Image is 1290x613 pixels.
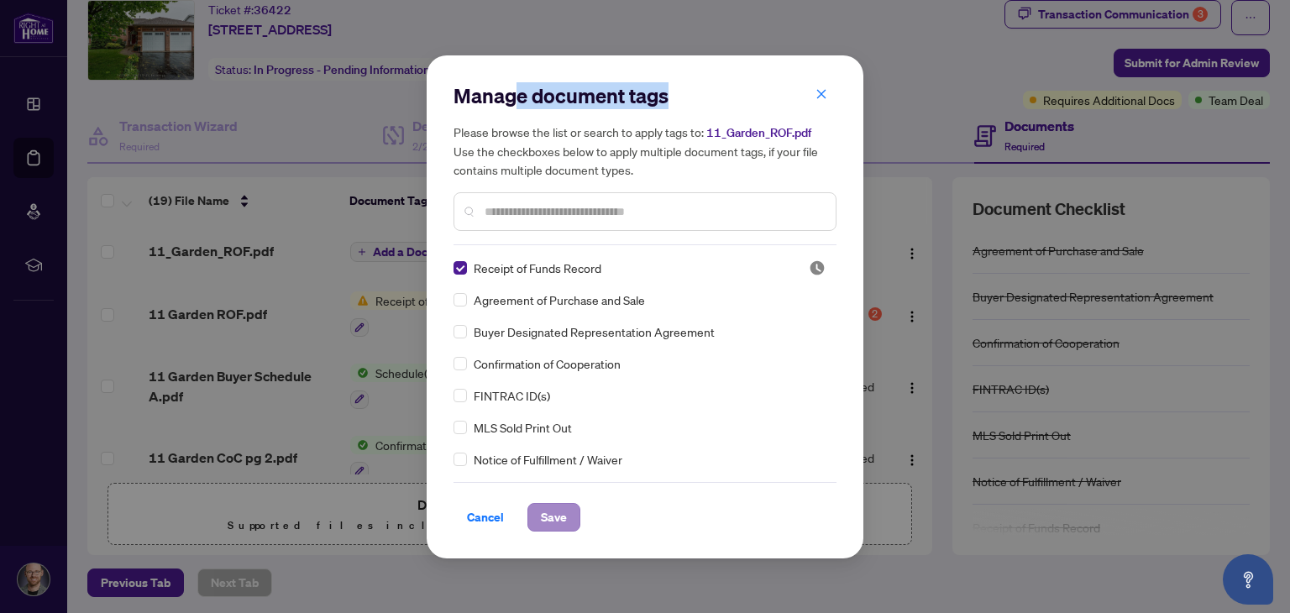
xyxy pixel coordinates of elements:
span: Buyer Designated Representation Agreement [474,322,715,341]
h2: Manage document tags [454,82,836,109]
button: Open asap [1223,554,1273,605]
h5: Please browse the list or search to apply tags to: Use the checkboxes below to apply multiple doc... [454,123,836,179]
span: Save [541,504,567,531]
img: status [809,259,826,276]
button: Cancel [454,503,517,532]
span: Receipt of Funds Record [474,259,601,277]
button: Save [527,503,580,532]
span: Notice of Fulfillment / Waiver [474,450,622,469]
span: Agreement of Purchase and Sale [474,291,645,309]
span: Pending Review [809,259,826,276]
span: FINTRAC ID(s) [474,386,550,405]
span: 11_Garden_ROF.pdf [706,125,811,140]
span: MLS Sold Print Out [474,418,572,437]
span: close [815,88,827,100]
span: Confirmation of Cooperation [474,354,621,373]
span: Cancel [467,504,504,531]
